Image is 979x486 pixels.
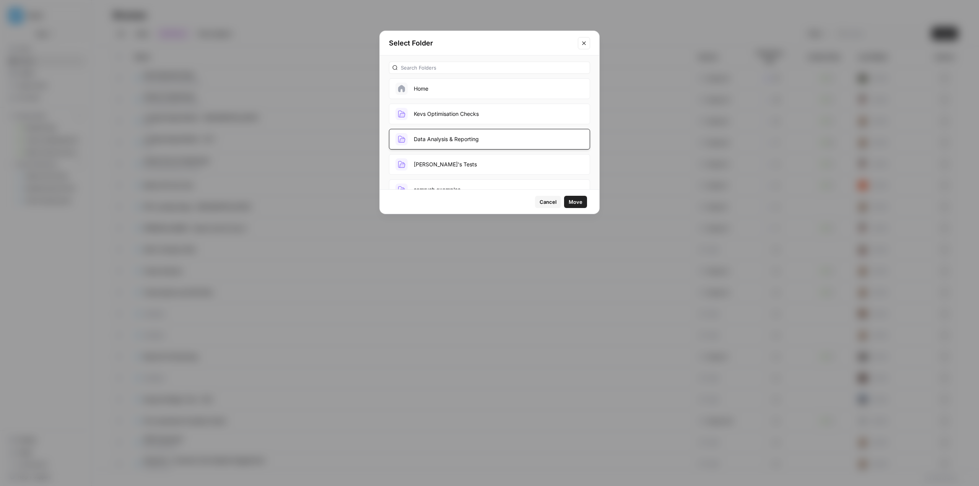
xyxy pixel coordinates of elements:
[389,129,590,150] button: Data Analysis & Reporting
[564,196,587,208] button: Move
[389,104,590,124] button: Kevs Optimisation Checks
[389,154,590,175] button: [PERSON_NAME]'s Tests
[389,78,590,99] button: Home
[535,196,561,208] button: Cancel
[569,198,582,206] span: Move
[578,37,590,49] button: Close modal
[389,179,590,200] button: semrush examples
[540,198,556,206] span: Cancel
[401,64,587,72] input: Search Folders
[389,38,573,49] h2: Select Folder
